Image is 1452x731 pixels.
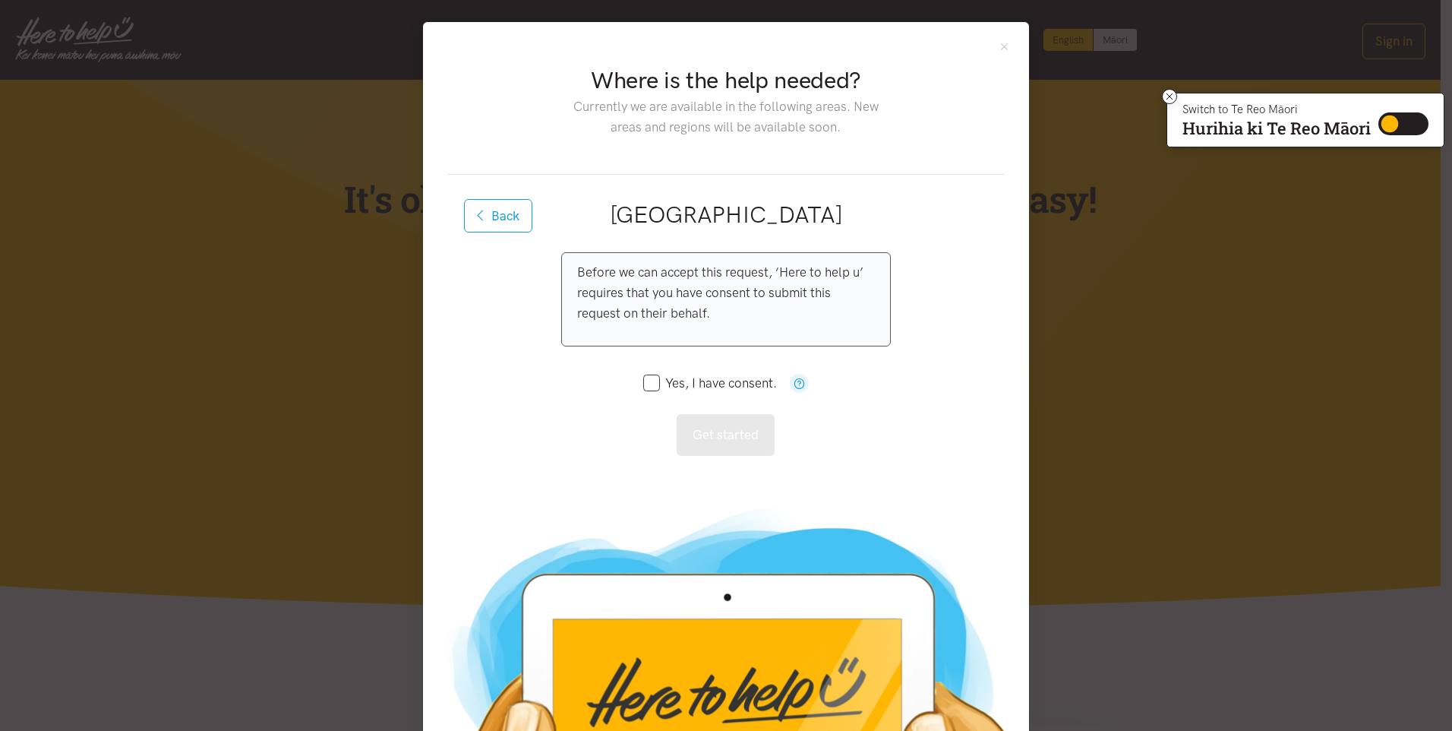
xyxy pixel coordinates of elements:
[561,97,890,138] p: Currently we are available in the following areas. New areas and regions will be available soon.
[1182,105,1371,114] p: Switch to Te Reo Māori
[472,199,980,231] h2: [GEOGRAPHIC_DATA]
[1182,122,1371,135] p: Hurihia ki Te Reo Māori
[643,377,777,390] label: Yes, I have consent.
[561,65,890,97] h2: Where is the help needed?
[464,199,532,233] button: Back
[577,262,874,324] p: Before we can accept this request, ‘Here to help u’ requires that you have consent to submit this...
[998,40,1011,53] button: Close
